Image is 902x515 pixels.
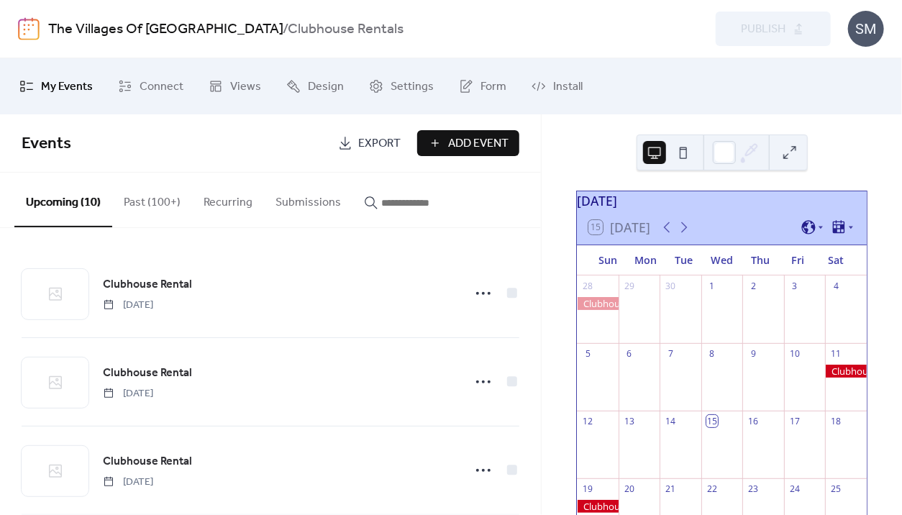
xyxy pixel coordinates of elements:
b: Clubhouse Rentals [288,16,404,43]
div: 3 [789,280,801,292]
span: [DATE] [103,475,153,490]
div: Sat [817,245,855,275]
div: 28 [582,280,594,292]
div: 29 [624,280,636,292]
a: Install [521,64,593,109]
div: Wed [703,245,741,275]
div: 18 [830,415,842,427]
div: 12 [582,415,594,427]
div: 5 [582,347,594,360]
div: Clubhouse Rental [577,500,619,513]
div: 7 [665,347,677,360]
a: Clubhouse Rental [103,364,192,383]
div: 19 [582,483,594,495]
a: Design [275,64,355,109]
div: Tue [665,245,703,275]
a: Export [327,130,411,156]
a: Form [448,64,517,109]
span: Form [480,76,506,99]
div: Thu [741,245,779,275]
div: Fri [779,245,817,275]
span: My Events [41,76,93,99]
span: Views [230,76,261,99]
span: [DATE] [103,298,153,313]
div: 9 [747,347,760,360]
span: Export [358,135,401,152]
span: Settings [391,76,434,99]
button: Past (100+) [112,173,192,226]
div: 10 [789,347,801,360]
a: Clubhouse Rental [103,275,192,294]
span: Connect [140,76,183,99]
a: Settings [358,64,445,109]
a: The Villages Of [GEOGRAPHIC_DATA] [48,16,283,43]
div: 20 [624,483,636,495]
div: 17 [789,415,801,427]
div: 30 [665,280,677,292]
button: Add Event [417,130,519,156]
div: 22 [706,483,719,495]
div: 6 [624,347,636,360]
span: Design [308,76,344,99]
span: Events [22,128,71,160]
button: Upcoming (10) [14,173,112,227]
div: Sun [588,245,627,275]
div: 23 [747,483,760,495]
div: Clubhouse Rental [577,297,619,310]
span: Add Event [448,135,509,152]
div: 8 [706,347,719,360]
a: Views [198,64,272,109]
div: 16 [747,415,760,427]
div: 13 [624,415,636,427]
span: [DATE] [103,386,153,401]
b: / [283,16,288,43]
div: Mon [627,245,665,275]
button: Submissions [264,173,352,226]
span: Install [553,76,583,99]
div: 24 [789,483,801,495]
div: Clubhouse Rental [825,365,867,378]
div: 1 [706,280,719,292]
button: Recurring [192,173,264,226]
span: Clubhouse Rental [103,365,192,382]
a: Clubhouse Rental [103,452,192,471]
div: 11 [830,347,842,360]
div: 15 [706,415,719,427]
div: 25 [830,483,842,495]
div: SM [848,11,884,47]
div: 4 [830,280,842,292]
a: My Events [9,64,104,109]
div: 21 [665,483,677,495]
div: 14 [665,415,677,427]
div: 2 [747,280,760,292]
img: logo [18,17,40,40]
a: Connect [107,64,194,109]
div: [DATE] [577,191,867,210]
